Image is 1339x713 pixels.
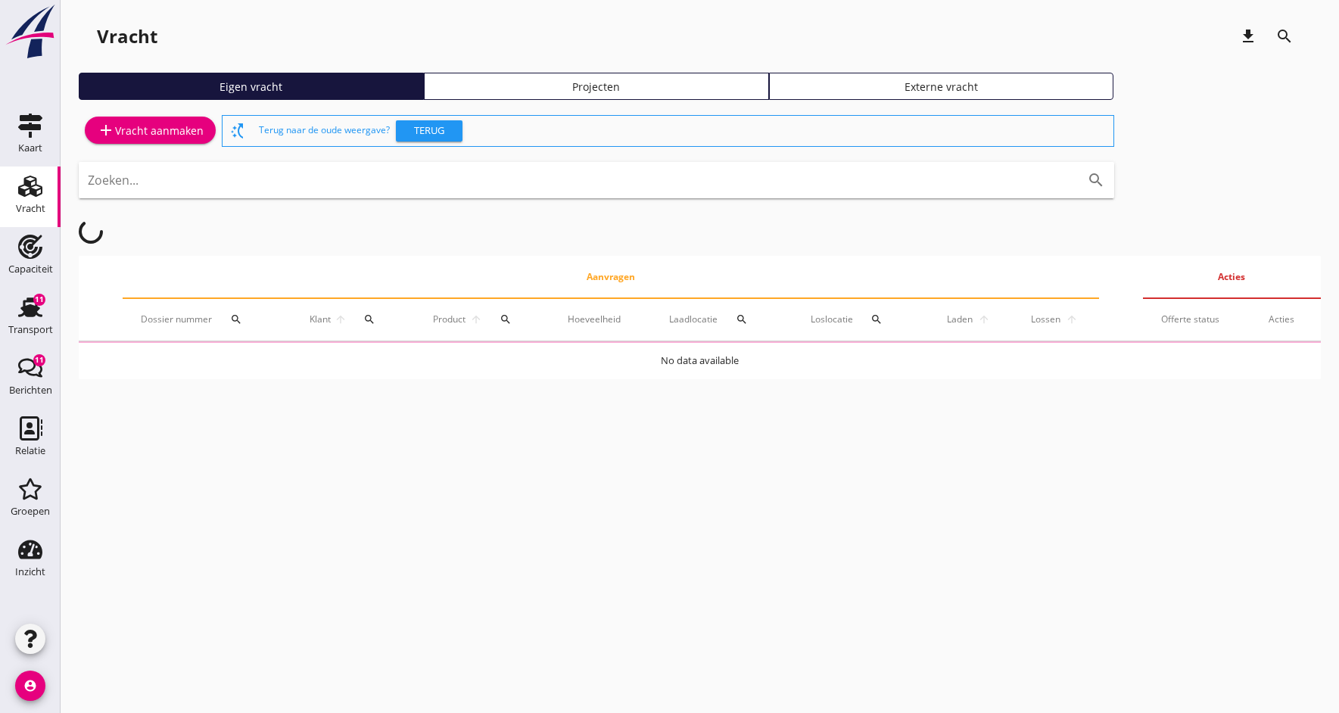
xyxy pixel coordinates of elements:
div: Transport [8,325,53,335]
div: Vracht aanmaken [97,121,204,139]
i: search [230,313,242,325]
i: add [97,121,115,139]
div: Terug [402,123,456,139]
i: search [363,313,375,325]
i: account_circle [15,671,45,701]
div: Externe vracht [776,79,1107,95]
div: 11 [33,294,45,306]
img: logo-small.a267ee39.svg [3,4,58,60]
th: Aanvragen [123,256,1099,298]
div: Inzicht [15,567,45,577]
div: Kaart [18,143,42,153]
span: Klant [307,313,332,326]
button: Terug [396,120,462,142]
span: Laden [945,313,976,326]
i: switch_access_shortcut [229,122,247,140]
i: search [500,313,512,325]
div: Berichten [9,385,52,395]
i: search [1087,171,1105,189]
div: Acties [1269,313,1303,326]
th: Acties [1143,256,1321,298]
span: Product [431,313,468,326]
input: Zoeken... [88,168,1063,192]
i: search [1275,27,1294,45]
a: Eigen vracht [79,73,424,100]
div: Projecten [431,79,762,95]
div: 11 [33,354,45,366]
div: Hoeveelheid [568,313,633,326]
div: Dossier nummer [141,301,271,338]
i: arrow_upward [332,313,348,325]
i: arrow_upward [468,313,484,325]
div: Vracht [97,24,157,48]
a: Externe vracht [769,73,1114,100]
div: Capaciteit [8,264,53,274]
i: search [870,313,883,325]
td: No data available [79,343,1321,379]
div: Vracht [16,204,45,213]
i: arrow_upward [1063,313,1081,325]
div: Relatie [15,446,45,456]
a: Vracht aanmaken [85,117,216,144]
i: search [736,313,748,325]
i: arrow_upward [975,313,992,325]
a: Projecten [424,73,769,100]
div: Groepen [11,506,50,516]
i: download [1239,27,1257,45]
div: Offerte status [1161,313,1232,326]
span: Lossen [1029,313,1063,326]
div: Laadlocatie [669,301,774,338]
div: Terug naar de oude weergave? [259,116,1107,146]
div: Loslocatie [811,301,908,338]
div: Eigen vracht [86,79,417,95]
